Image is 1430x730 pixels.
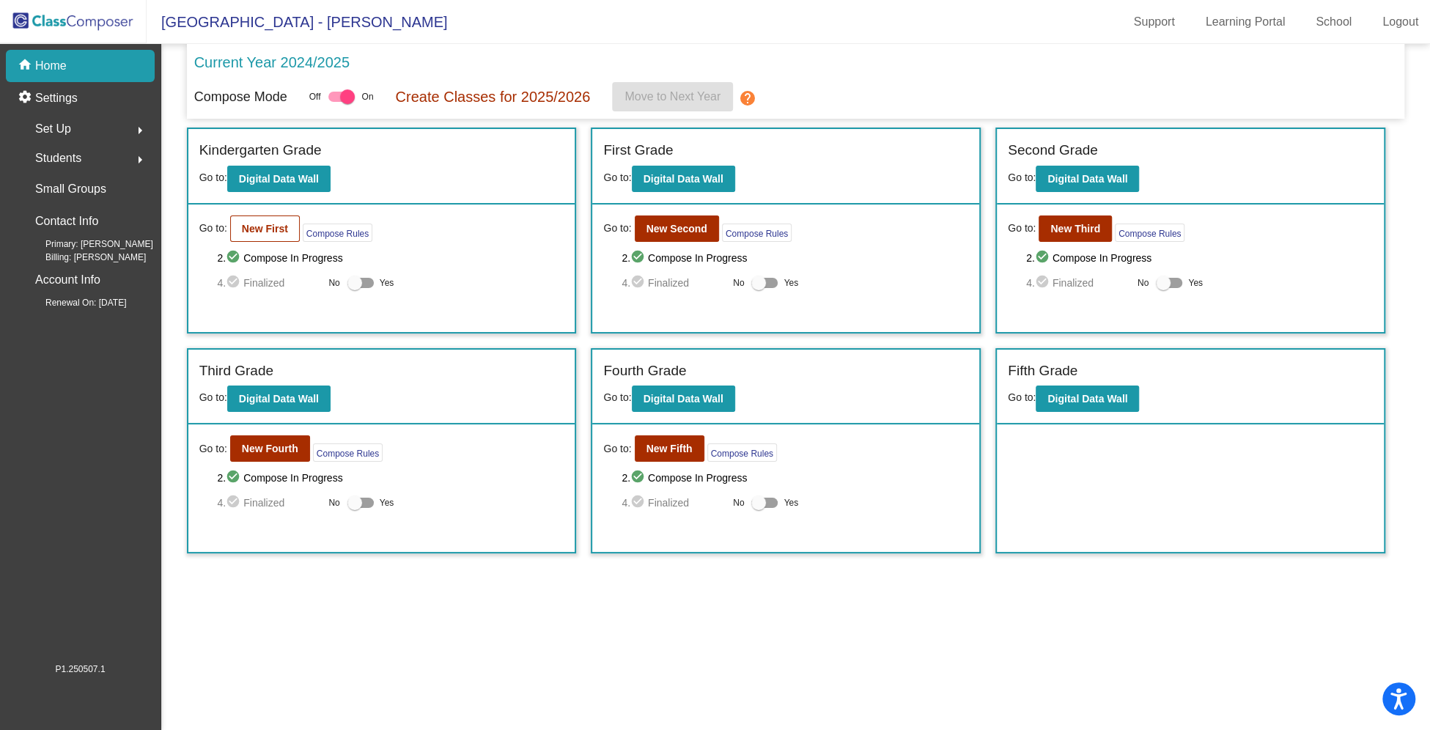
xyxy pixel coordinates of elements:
p: Home [35,57,67,75]
b: Digital Data Wall [644,393,723,405]
span: Go to: [199,172,227,183]
button: Compose Rules [303,224,372,242]
span: Go to: [603,172,631,183]
mat-icon: check_circle [630,469,648,487]
mat-icon: check_circle [630,274,648,292]
span: Yes [1188,274,1203,292]
b: Digital Data Wall [1047,173,1127,185]
span: 2. Compose In Progress [622,469,968,487]
label: Kindergarten Grade [199,140,322,161]
span: 2. Compose In Progress [218,249,564,267]
b: New Fifth [646,443,693,454]
b: New Second [646,223,707,235]
label: Fifth Grade [1008,361,1077,382]
button: Digital Data Wall [227,386,331,412]
mat-icon: check_circle [1035,249,1053,267]
span: Off [309,90,321,103]
b: Digital Data Wall [239,173,319,185]
button: Digital Data Wall [632,166,735,192]
span: Yes [380,274,394,292]
mat-icon: check_circle [226,494,243,512]
span: Go to: [199,441,227,457]
b: New Third [1050,223,1100,235]
label: Fourth Grade [603,361,686,382]
p: Contact Info [35,211,98,232]
mat-icon: check_circle [226,274,243,292]
mat-icon: arrow_right [131,122,149,139]
button: New Fifth [635,435,704,462]
span: No [733,276,744,290]
span: No [328,496,339,509]
mat-icon: check_circle [226,249,243,267]
b: Digital Data Wall [239,393,319,405]
button: Compose Rules [722,224,792,242]
b: New Fourth [242,443,298,454]
mat-icon: check_circle [226,469,243,487]
span: 4. Finalized [622,494,726,512]
span: Set Up [35,119,71,139]
button: Compose Rules [707,443,777,462]
span: 2. Compose In Progress [218,469,564,487]
span: Move to Next Year [624,90,720,103]
label: Third Grade [199,361,273,382]
b: New First [242,223,288,235]
button: Digital Data Wall [227,166,331,192]
p: Current Year 2024/2025 [194,51,350,73]
span: Yes [784,494,798,512]
span: On [362,90,374,103]
p: Account Info [35,270,100,290]
span: 4. Finalized [1026,274,1130,292]
p: Compose Mode [194,87,287,107]
p: Create Classes for 2025/2026 [396,86,591,108]
span: Yes [784,274,798,292]
span: No [328,276,339,290]
span: [GEOGRAPHIC_DATA] - [PERSON_NAME] [147,10,447,34]
button: New First [230,215,300,242]
button: Digital Data Wall [632,386,735,412]
span: 2. Compose In Progress [1026,249,1373,267]
mat-icon: arrow_right [131,151,149,169]
span: Go to: [1008,221,1036,236]
span: No [1138,276,1149,290]
span: Go to: [603,221,631,236]
span: No [733,496,744,509]
span: Go to: [603,391,631,403]
span: 4. Finalized [218,494,322,512]
mat-icon: check_circle [630,494,648,512]
mat-icon: settings [18,89,35,107]
button: Digital Data Wall [1036,386,1139,412]
button: Move to Next Year [612,82,733,111]
a: Logout [1371,10,1430,34]
p: Small Groups [35,179,106,199]
span: Students [35,148,81,169]
button: New Second [635,215,719,242]
button: Digital Data Wall [1036,166,1139,192]
span: Go to: [1008,172,1036,183]
span: Go to: [199,391,227,403]
b: Digital Data Wall [644,173,723,185]
a: Support [1122,10,1187,34]
p: Settings [35,89,78,107]
mat-icon: check_circle [630,249,648,267]
span: Go to: [1008,391,1036,403]
button: New Fourth [230,435,310,462]
label: Second Grade [1008,140,1098,161]
span: 4. Finalized [218,274,322,292]
span: Go to: [199,221,227,236]
a: School [1304,10,1363,34]
span: Go to: [603,441,631,457]
label: First Grade [603,140,673,161]
span: 4. Finalized [622,274,726,292]
span: Primary: [PERSON_NAME] [22,237,153,251]
mat-icon: home [18,57,35,75]
a: Learning Portal [1194,10,1297,34]
span: Billing: [PERSON_NAME] [22,251,146,264]
mat-icon: check_circle [1035,274,1053,292]
span: Renewal On: [DATE] [22,296,126,309]
span: 2. Compose In Progress [622,249,968,267]
mat-icon: help [739,89,756,107]
button: Compose Rules [1115,224,1184,242]
button: New Third [1039,215,1112,242]
span: Yes [380,494,394,512]
b: Digital Data Wall [1047,393,1127,405]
